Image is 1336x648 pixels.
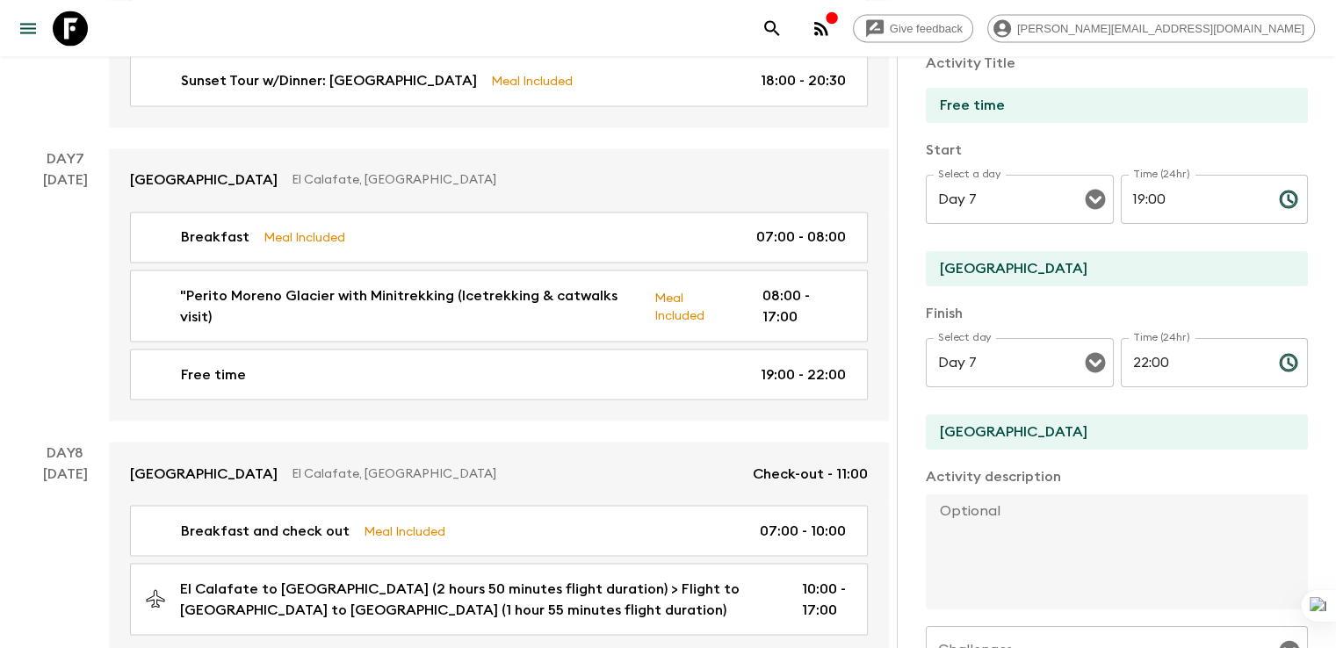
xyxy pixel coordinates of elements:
p: 07:00 - 08:00 [756,227,846,248]
input: hh:mm [1121,338,1265,387]
button: menu [11,11,46,46]
p: 18:00 - 20:30 [761,70,846,91]
a: "Perito Moreno Glacier with Minitrekking (Icetrekking & catwalks visit)Meal Included08:00 - 17:00 [130,270,868,342]
span: Give feedback [880,22,972,35]
a: [GEOGRAPHIC_DATA]El Calafate, [GEOGRAPHIC_DATA] [109,148,889,212]
p: Day 7 [21,148,109,169]
p: El Calafate, [GEOGRAPHIC_DATA] [292,171,854,189]
p: Activity Title [926,53,1308,74]
p: "Perito Moreno Glacier with Minitrekking (Icetrekking & catwalks visit) [180,284,640,327]
input: Start Location [926,251,1294,286]
label: Select day [938,330,992,345]
p: Breakfast [181,227,249,248]
p: 19:00 - 22:00 [761,364,846,385]
p: 08:00 - 17:00 [762,284,846,327]
button: Choose time, selected time is 7:00 PM [1271,182,1306,217]
p: Check-out - 11:00 [753,463,868,484]
p: Finish [926,303,1308,324]
button: search adventures [755,11,790,46]
p: Start [926,140,1308,161]
p: Meal Included [491,71,573,90]
p: Meal Included [654,287,734,324]
a: [GEOGRAPHIC_DATA]El Calafate, [GEOGRAPHIC_DATA]Check-out - 11:00 [109,442,889,505]
p: 10:00 - 17:00 [802,578,846,620]
a: El Calafate to [GEOGRAPHIC_DATA] (2 hours 50 minutes flight duration) > Flight to [GEOGRAPHIC_DAT... [130,563,868,635]
p: [GEOGRAPHIC_DATA] [130,463,278,484]
p: El Calafate, [GEOGRAPHIC_DATA] [292,464,739,482]
div: [DATE] [43,169,88,421]
label: Select a day [938,167,1000,182]
a: Sunset Tour w/Dinner: [GEOGRAPHIC_DATA]Meal Included18:00 - 20:30 [130,55,868,106]
p: [GEOGRAPHIC_DATA] [130,169,278,191]
p: Activity description [926,466,1308,487]
label: Time (24hr) [1133,167,1190,182]
p: 07:00 - 10:00 [760,520,846,541]
a: BreakfastMeal Included07:00 - 08:00 [130,212,868,263]
p: El Calafate to [GEOGRAPHIC_DATA] (2 hours 50 minutes flight duration) > Flight to [GEOGRAPHIC_DAT... [180,578,774,620]
p: Meal Included [364,521,445,540]
input: hh:mm [1121,175,1265,224]
p: Breakfast and check out [181,520,350,541]
span: [PERSON_NAME][EMAIL_ADDRESS][DOMAIN_NAME] [1007,22,1314,35]
a: Give feedback [853,14,973,42]
div: [PERSON_NAME][EMAIL_ADDRESS][DOMAIN_NAME] [987,14,1315,42]
button: Choose time, selected time is 10:00 PM [1271,345,1306,380]
label: Time (24hr) [1133,330,1190,345]
a: Free time19:00 - 22:00 [130,349,868,400]
button: Open [1083,187,1108,212]
p: Meal Included [264,227,345,247]
input: End Location (leave blank if same as Start) [926,414,1294,450]
button: Open [1083,350,1108,375]
input: E.g Hozuagawa boat tour [926,88,1294,123]
p: Day 8 [21,442,109,463]
p: Sunset Tour w/Dinner: [GEOGRAPHIC_DATA] [181,70,477,91]
a: Breakfast and check outMeal Included07:00 - 10:00 [130,505,868,556]
p: Free time [181,364,246,385]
